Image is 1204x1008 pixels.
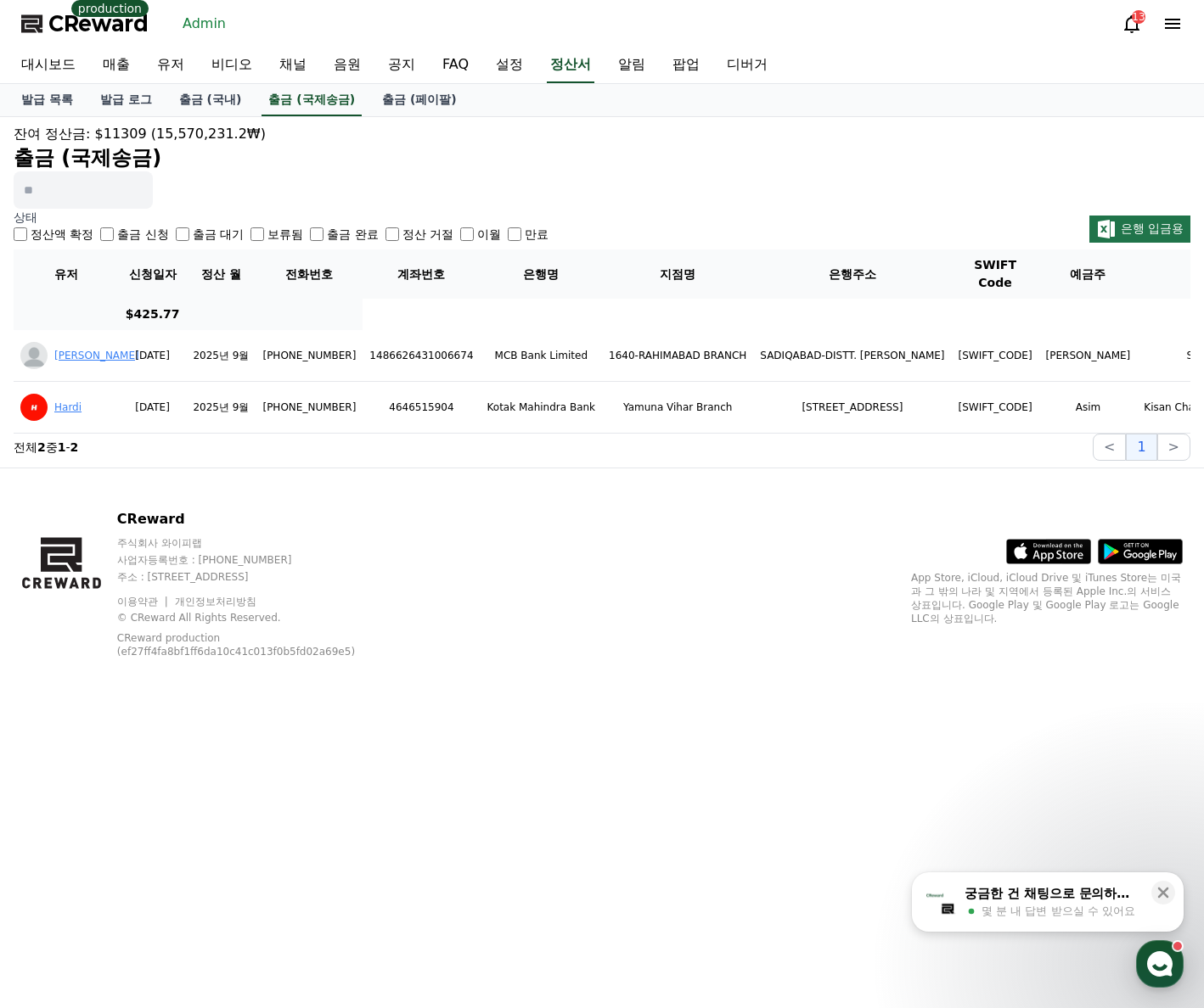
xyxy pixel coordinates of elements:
a: 발급 목록 [8,84,87,116]
td: [PERSON_NAME] [1039,330,1138,382]
td: 4646515904 [363,382,480,434]
th: 전화번호 [256,249,363,299]
p: 사업자등록번호 : [PHONE_NUMBER] [117,553,415,567]
a: 출금 (국내) [166,84,256,116]
label: 출금 대기 [193,226,244,243]
p: 주소 : [STREET_ADDRESS] [117,570,415,584]
td: 2025년 9월 [186,382,256,434]
a: FAQ [429,48,482,83]
strong: 1 [58,440,66,454]
a: [PERSON_NAME] [54,350,139,361]
th: 신청일자 [119,249,187,299]
a: Admin [176,10,233,37]
td: [PHONE_NUMBER] [256,382,363,434]
th: 계좌번호 [363,249,480,299]
td: MCB Bank Limited [481,330,603,382]
label: 출금 완료 [327,226,378,243]
a: Hardi [54,401,82,413]
a: 설정 [482,48,537,83]
a: 발급 로그 [87,84,166,116]
a: 13 [1122,14,1142,34]
strong: 2 [37,440,46,454]
td: [SWIFT_CODE] [952,330,1039,382]
p: CReward [117,509,415,529]
span: 대화 [155,564,176,578]
a: 음원 [320,48,374,83]
th: 은행주소 [753,249,951,299]
th: 예금주 [1039,249,1138,299]
th: 유저 [14,249,119,299]
td: SADIQABAD-DISTT. [PERSON_NAME] [753,330,951,382]
p: CReward production (ef27ff4fa8bf1ff6da10c41c013f0b5fd02a69e5) [117,631,389,658]
img: ACg8ocK6o0fCofFZMXaD0tWOdyBbmJ3D8oleYyj4Nkd9g64qlagD_Ss=s96-c [20,394,48,421]
td: Yamuna Vihar Branch [602,382,753,434]
td: [DATE] [119,382,187,434]
a: 비디오 [198,48,266,83]
th: 정산 월 [186,249,256,299]
p: $425.77 [126,305,180,323]
a: 유저 [143,48,198,83]
p: 상태 [14,209,549,226]
p: 주식회사 와이피랩 [117,536,415,550]
a: 알림 [605,48,659,83]
label: 정산 거절 [402,226,453,243]
div: 13 [1132,10,1145,24]
td: [DATE] [119,330,187,382]
td: Asim [1039,382,1138,434]
span: $11309 (15,570,231.2₩) [95,126,266,142]
td: 1640-RAHIMABAD BRANCH [602,330,753,382]
h2: 출금 (국제송금) [14,144,1190,171]
img: profile_blank.webp [20,342,48,369]
th: 지점명 [602,249,753,299]
td: 2025년 9월 [186,330,256,382]
label: 출금 신청 [117,226,168,243]
label: 만료 [525,226,549,243]
a: 공지 [374,48,429,83]
td: [STREET_ADDRESS] [753,382,951,434]
label: 보류됨 [267,226,303,243]
span: 잔여 정산금: [14,126,90,142]
a: 팝업 [659,48,713,83]
a: 채널 [266,48,320,83]
a: 대시보드 [8,48,89,83]
a: 개인정보처리방침 [175,596,256,608]
a: 출금 (페이팔) [369,84,470,116]
span: 설정 [262,563,283,577]
a: CReward [21,10,149,37]
span: 홈 [53,563,64,577]
td: [SWIFT_CODE] [952,382,1039,434]
th: 은행명 [481,249,603,299]
button: < [1093,434,1126,461]
a: 이용약관 [117,596,171,608]
td: [PHONE_NUMBER] [256,330,363,382]
td: 1486626431006674 [363,330,480,382]
th: SWIFT Code [952,249,1039,299]
a: 디버거 [713,48,781,83]
span: 은행 입금용 [1121,221,1184,235]
a: 설정 [219,538,326,580]
button: 은행 입금용 [1089,216,1190,243]
label: 정산액 확정 [31,226,93,243]
p: App Store, iCloud, iCloud Drive 및 iTunes Store는 미국과 그 밖의 나라 및 지역에서 등록된 Apple Inc.의 서비스 상표입니다. Goo... [911,571,1183,625]
a: 홈 [5,538,112,580]
td: Kotak Mahindra Bank [481,382,603,434]
strong: 2 [70,440,79,454]
p: © CReward All Rights Reserved. [117,611,415,624]
span: CReward [48,10,149,37]
a: 매출 [89,48,143,83]
a: 출금 (국제송금) [262,84,362,116]
a: 대화 [112,538,219,580]
button: > [1157,434,1190,461]
button: 1 [1126,434,1156,461]
p: 전체 중 - [14,439,78,456]
a: 정산서 [547,48,594,83]
label: 이월 [477,226,501,243]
